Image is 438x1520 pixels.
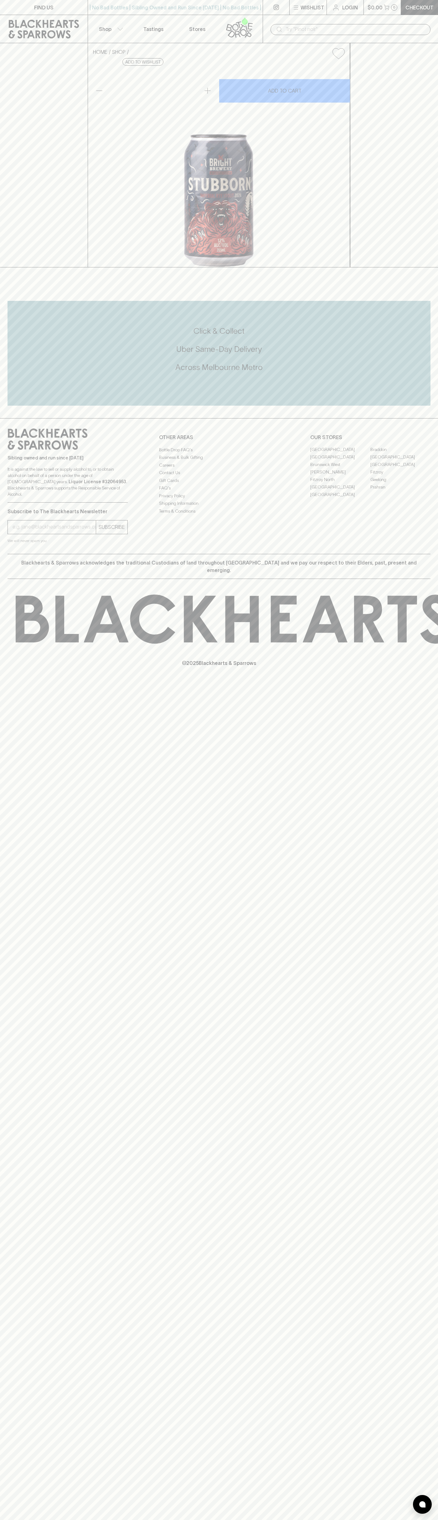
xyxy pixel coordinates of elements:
[131,15,175,43] a: Tastings
[13,522,96,532] input: e.g. jane@blackheartsandsparrows.com.au
[370,461,430,469] a: [GEOGRAPHIC_DATA]
[159,469,279,477] a: Contact Us
[370,453,430,461] a: [GEOGRAPHIC_DATA]
[159,507,279,515] a: Terms & Conditions
[159,461,279,469] a: Careers
[175,15,219,43] a: Stores
[99,25,111,33] p: Shop
[69,479,126,484] strong: Liquor License #32064953
[112,49,126,55] a: SHOP
[370,446,430,453] a: Braddon
[122,58,163,66] button: Add to wishlist
[310,469,370,476] a: [PERSON_NAME]
[159,446,279,453] a: Bottle Drop FAQ's
[286,24,425,34] input: Try "Pinot noir"
[310,453,370,461] a: [GEOGRAPHIC_DATA]
[310,446,370,453] a: [GEOGRAPHIC_DATA]
[88,15,132,43] button: Shop
[8,326,430,336] h5: Click & Collect
[419,1501,425,1507] img: bubble-icon
[159,500,279,507] a: Shipping Information
[159,433,279,441] p: OTHER AREAS
[99,523,125,531] p: SUBSCRIBE
[189,25,205,33] p: Stores
[8,362,430,372] h5: Across Melbourne Metro
[310,433,430,441] p: OUR STORES
[310,461,370,469] a: Brunswick West
[405,4,434,11] p: Checkout
[330,46,347,62] button: Add to wishlist
[342,4,358,11] p: Login
[8,508,128,515] p: Subscribe to The Blackhearts Newsletter
[310,476,370,484] a: Fitzroy North
[8,466,128,497] p: It is against the law to sell or supply alcohol to, or to obtain alcohol on behalf of a person un...
[219,79,350,103] button: ADD TO CART
[159,477,279,484] a: Gift Cards
[96,520,127,534] button: SUBSCRIBE
[93,49,107,55] a: HOME
[159,492,279,499] a: Privacy Policy
[370,476,430,484] a: Geelong
[12,559,426,574] p: Blackhearts & Sparrows acknowledges the traditional Custodians of land throughout [GEOGRAPHIC_DAT...
[159,484,279,492] a: FAQ's
[88,64,350,267] img: 52983.png
[34,4,54,11] p: FIND US
[370,469,430,476] a: Fitzroy
[301,4,324,11] p: Wishlist
[159,454,279,461] a: Business & Bulk Gifting
[370,484,430,491] a: Prahran
[8,344,430,354] h5: Uber Same-Day Delivery
[8,301,430,406] div: Call to action block
[268,87,301,94] p: ADD TO CART
[310,491,370,499] a: [GEOGRAPHIC_DATA]
[393,6,395,9] p: 0
[143,25,163,33] p: Tastings
[368,4,383,11] p: $0.00
[310,484,370,491] a: [GEOGRAPHIC_DATA]
[8,538,128,544] p: We will never spam you
[8,455,128,461] p: Sibling owned and run since [DATE]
